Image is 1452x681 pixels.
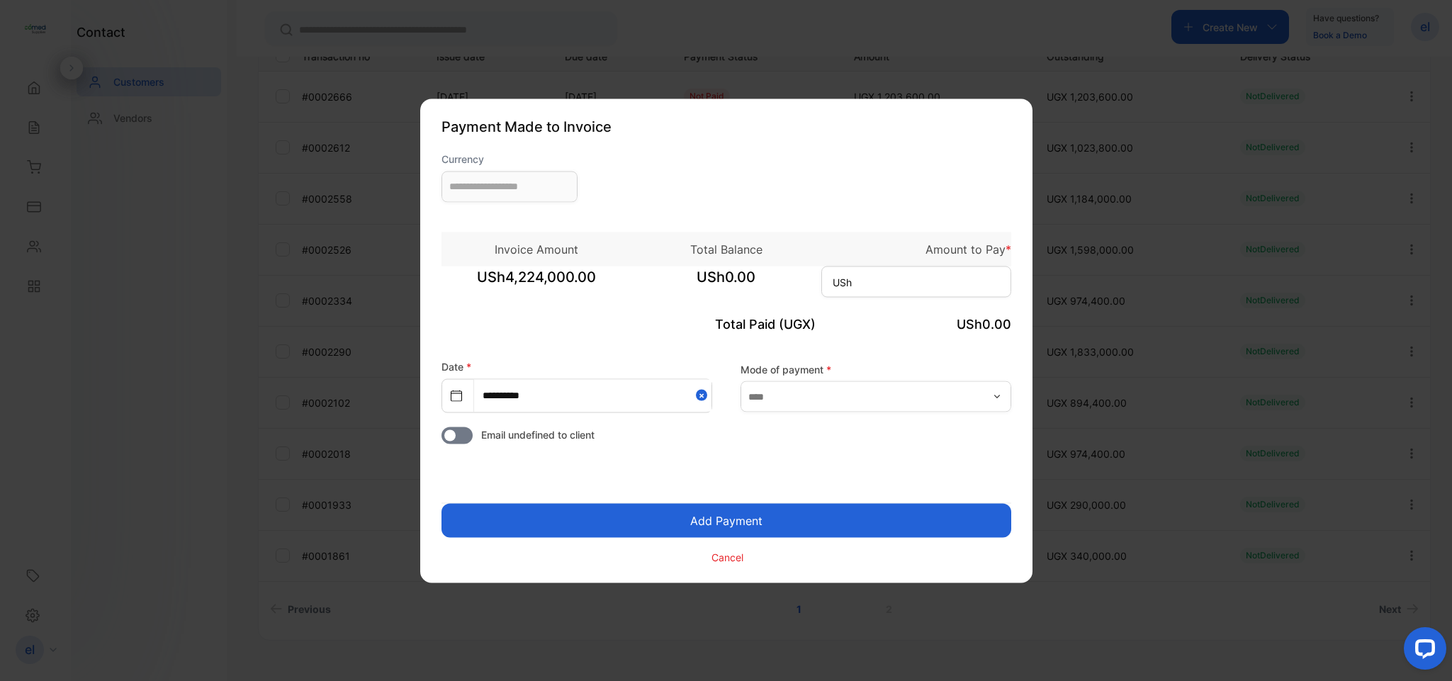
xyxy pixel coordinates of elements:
button: Add Payment [441,503,1011,537]
label: Mode of payment [741,362,1011,377]
span: USh [833,274,852,289]
iframe: LiveChat chat widget [1392,621,1452,681]
span: USh0.00 [631,266,821,301]
p: Amount to Pay [821,240,1011,257]
p: Cancel [711,550,743,565]
label: Currency [441,151,578,166]
span: Email undefined to client [481,427,595,441]
span: USh4,224,000.00 [441,266,631,301]
p: Total Paid (UGX) [631,314,821,333]
span: USh0.00 [957,316,1011,331]
p: Invoice Amount [441,240,631,257]
p: Total Balance [631,240,821,257]
p: Payment Made to Invoice [441,116,1011,137]
label: Date [441,360,471,372]
button: Close [696,379,711,411]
